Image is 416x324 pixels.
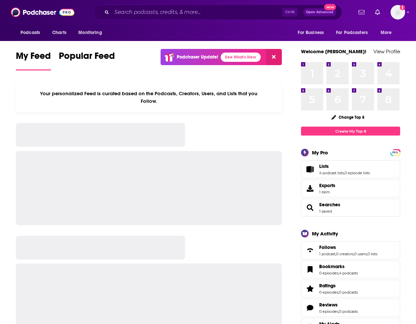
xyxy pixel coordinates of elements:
span: Reviews [319,302,338,308]
span: For Podcasters [336,28,368,37]
div: Your personalized Feed is curated based on the Podcasts, Creators, Users, and Lists that you Follow. [16,82,282,112]
input: Search podcasts, credits, & more... [112,7,282,18]
a: Ratings [303,284,317,293]
a: 0 lists [367,252,377,256]
div: My Pro [312,149,328,156]
span: Ratings [319,283,336,289]
a: 0 users [354,252,367,256]
a: Bookmarks [319,263,358,269]
button: Open AdvancedNew [303,8,336,16]
span: More [381,28,392,37]
span: Follows [319,244,336,250]
a: Show notifications dropdown [356,7,367,18]
button: open menu [376,26,400,39]
a: 4 podcasts [339,271,358,275]
button: open menu [293,26,332,39]
a: 0 episodes [319,271,338,275]
a: 1 podcast [319,252,335,256]
span: , [338,271,339,275]
a: Welcome [PERSON_NAME]! [301,48,366,55]
span: Reviews [301,299,400,317]
a: Reviews [319,302,358,308]
span: , [338,309,339,314]
span: Podcasts [20,28,40,37]
span: Searches [301,199,400,217]
a: 0 episode lists [345,171,370,175]
a: Searches [319,202,340,208]
svg: Add a profile image [400,5,405,10]
span: Exports [319,182,335,188]
span: Bookmarks [319,263,345,269]
span: Lists [301,160,400,178]
span: , [344,171,345,175]
img: Podchaser - Follow, Share and Rate Podcasts [11,6,74,19]
span: Lists [319,163,329,169]
span: Bookmarks [301,261,400,278]
span: Follows [301,241,400,259]
a: Follows [303,246,317,255]
button: Show profile menu [391,5,405,20]
button: open menu [74,26,110,39]
span: New [324,4,336,10]
a: 0 creators [336,252,354,256]
span: , [335,252,336,256]
a: Ratings [319,283,358,289]
button: Change Top 8 [327,113,368,121]
button: open menu [16,26,49,39]
div: My Activity [312,230,338,237]
a: 0 podcasts [339,290,358,295]
a: 0 episodes [319,309,338,314]
div: Search podcasts, credits, & more... [94,5,342,20]
span: Open Advanced [306,11,333,14]
img: User Profile [391,5,405,20]
span: Charts [52,28,66,37]
a: 4 podcast lists [319,171,344,175]
a: Popular Feed [59,50,115,70]
a: PRO [391,150,399,155]
a: Show notifications dropdown [372,7,383,18]
a: See What's New [221,53,261,62]
a: 0 podcasts [339,309,358,314]
a: 1 saved [319,209,332,214]
span: Popular Feed [59,50,115,65]
a: Bookmarks [303,265,317,274]
a: Follows [319,244,377,250]
span: For Business [298,28,324,37]
span: Ratings [301,280,400,298]
span: Ctrl K [282,8,298,17]
span: Logged in as gmalloy [391,5,405,20]
span: Exports [303,184,317,193]
p: Podchaser Update! [177,54,218,60]
a: Exports [301,180,400,197]
a: Lists [303,165,317,174]
a: Lists [319,163,370,169]
span: My Feed [16,50,51,65]
a: Reviews [303,303,317,312]
a: 0 episodes [319,290,338,295]
a: View Profile [373,48,400,55]
a: Charts [48,26,70,39]
button: open menu [332,26,377,39]
a: Create My Top 8 [301,127,400,136]
span: 1 item [319,190,335,194]
a: Searches [303,203,317,212]
span: Monitoring [78,28,102,37]
a: My Feed [16,50,51,70]
span: , [338,290,339,295]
